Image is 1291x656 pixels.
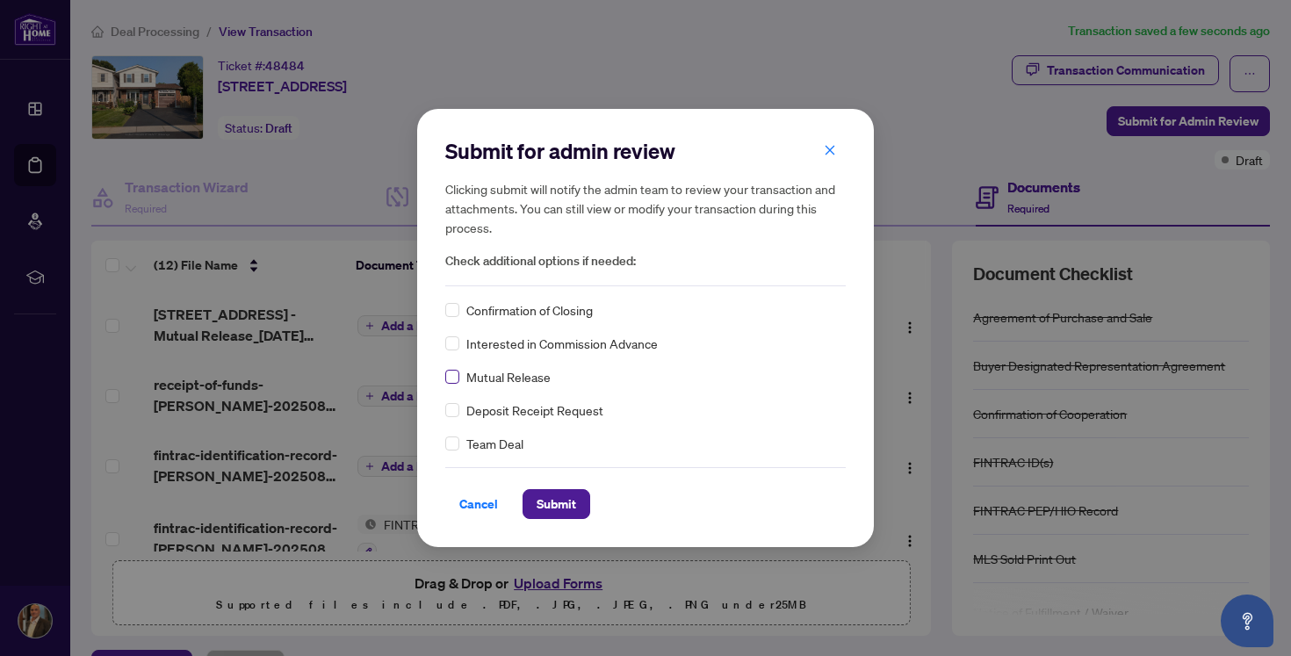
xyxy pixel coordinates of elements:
[537,490,576,518] span: Submit
[445,179,846,237] h5: Clicking submit will notify the admin team to review your transaction and attachments. You can st...
[466,367,551,386] span: Mutual Release
[459,490,498,518] span: Cancel
[466,434,523,453] span: Team Deal
[445,251,846,271] span: Check additional options if needed:
[523,489,590,519] button: Submit
[1221,595,1273,647] button: Open asap
[445,489,512,519] button: Cancel
[466,300,593,320] span: Confirmation of Closing
[466,400,603,420] span: Deposit Receipt Request
[824,144,836,156] span: close
[445,137,846,165] h2: Submit for admin review
[466,334,658,353] span: Interested in Commission Advance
